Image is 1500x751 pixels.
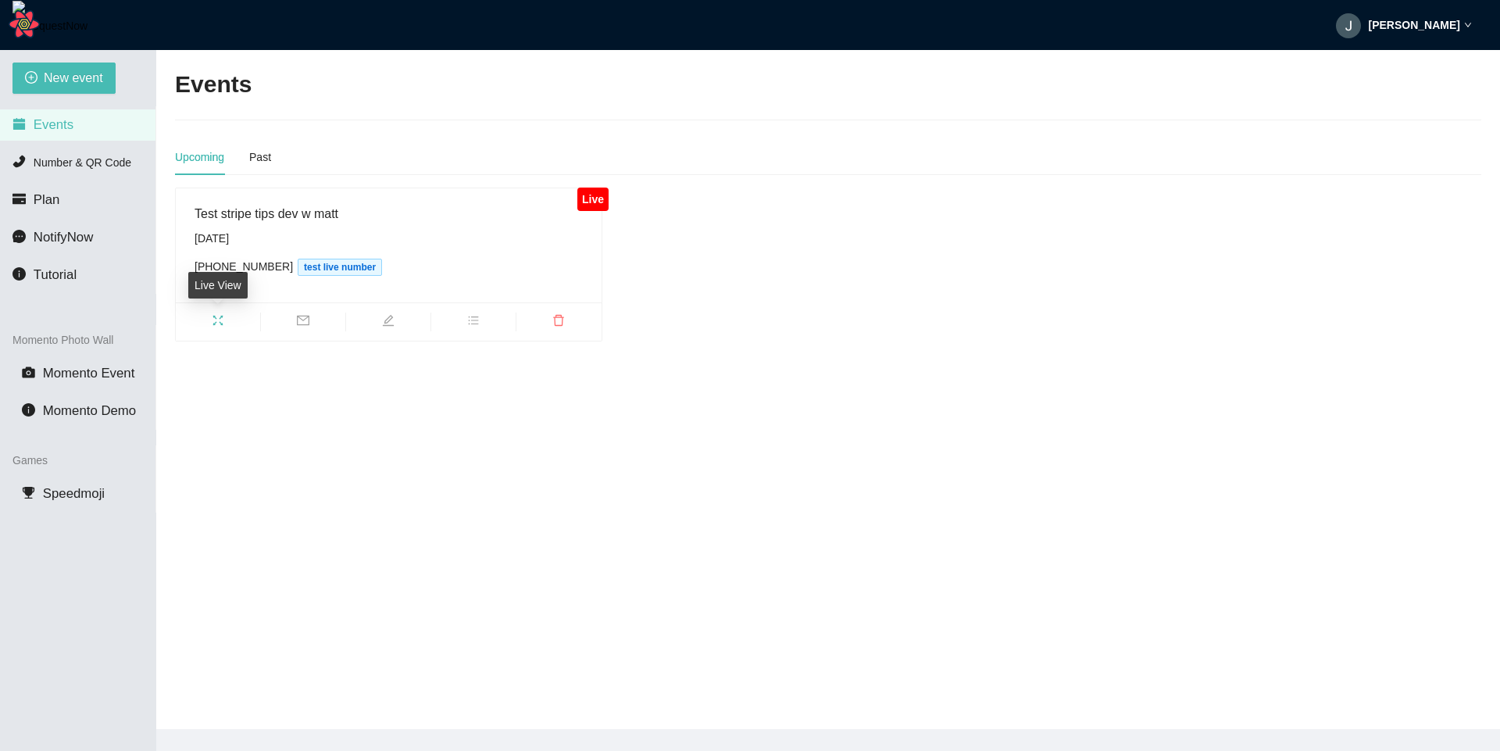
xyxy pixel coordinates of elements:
div: [PHONE_NUMBER] [195,258,583,276]
span: credit-card [12,192,26,206]
span: camera [22,366,35,379]
button: plus-circleNew event [12,63,116,94]
span: plus-circle [25,71,37,86]
span: trophy [22,486,35,499]
div: Live View [188,272,248,299]
span: phone [12,155,26,168]
span: NotifyNow [34,230,93,245]
div: Test stripe tips dev w matt [195,204,583,224]
span: Events [34,117,73,132]
div: Past [249,148,271,166]
div: Live [577,188,608,211]
span: Number & QR Code [34,156,131,169]
span: info-circle [12,267,26,281]
span: New event [44,68,103,88]
span: calendar [12,117,26,131]
span: Tutorial [34,267,77,282]
span: down [1464,21,1472,29]
span: Momento Demo [43,403,136,418]
img: RequestNow [12,1,87,51]
span: edit [346,314,430,331]
span: Plan [34,192,60,207]
span: delete [516,314,602,331]
div: Upcoming [175,148,224,166]
span: mail [261,314,345,331]
strong: [PERSON_NAME] [1369,19,1460,31]
span: message [12,230,26,243]
span: info-circle [22,403,35,417]
img: ACg8ocK3gkUkjpe1c0IxWLUlv1TSlZ79iN_bDPixWr38nCtUbSolTQ=s96-c [1336,13,1361,38]
span: fullscreen [176,314,260,331]
h2: Events [175,69,252,101]
div: [DATE] [195,230,583,247]
span: Speedmoji [43,486,105,501]
span: Momento Event [43,366,135,381]
span: bars [431,314,516,331]
button: Open React Query Devtools [9,9,40,40]
span: test live number [298,259,382,276]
